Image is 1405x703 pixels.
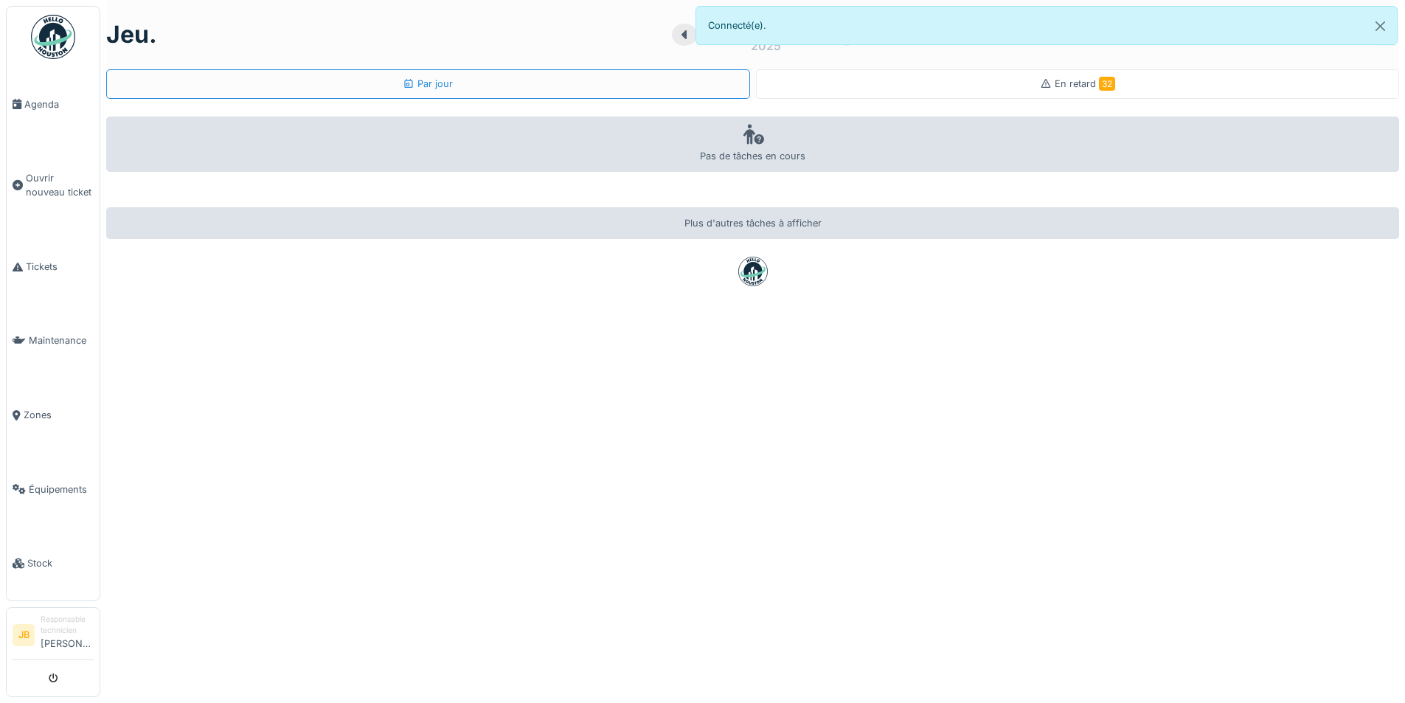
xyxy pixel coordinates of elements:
button: Close [1364,7,1397,46]
a: Stock [7,526,100,600]
span: Zones [24,408,94,422]
span: Maintenance [29,333,94,347]
span: Tickets [26,260,94,274]
li: [PERSON_NAME] [41,614,94,657]
img: Badge_color-CXgf-gQk.svg [31,15,75,59]
span: 32 [1099,77,1115,91]
a: Tickets [7,229,100,304]
a: Maintenance [7,304,100,378]
span: En retard [1055,78,1115,89]
a: Zones [7,378,100,452]
img: badge-BVDL4wpA.svg [738,257,768,286]
a: Ouvrir nouveau ticket [7,142,100,230]
span: Ouvrir nouveau ticket [26,171,94,199]
h1: jeu. [106,21,157,49]
a: JB Responsable technicien[PERSON_NAME] [13,614,94,660]
div: Responsable technicien [41,614,94,637]
li: JB [13,624,35,646]
div: Par jour [403,77,453,91]
span: Stock [27,556,94,570]
div: Plus d'autres tâches à afficher [106,207,1399,239]
span: Équipements [29,482,94,496]
a: Équipements [7,452,100,527]
span: Agenda [24,97,94,111]
div: Pas de tâches en cours [106,117,1399,172]
div: 2025 [751,37,781,55]
a: Agenda [7,67,100,142]
div: Connecté(e). [695,6,1398,45]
